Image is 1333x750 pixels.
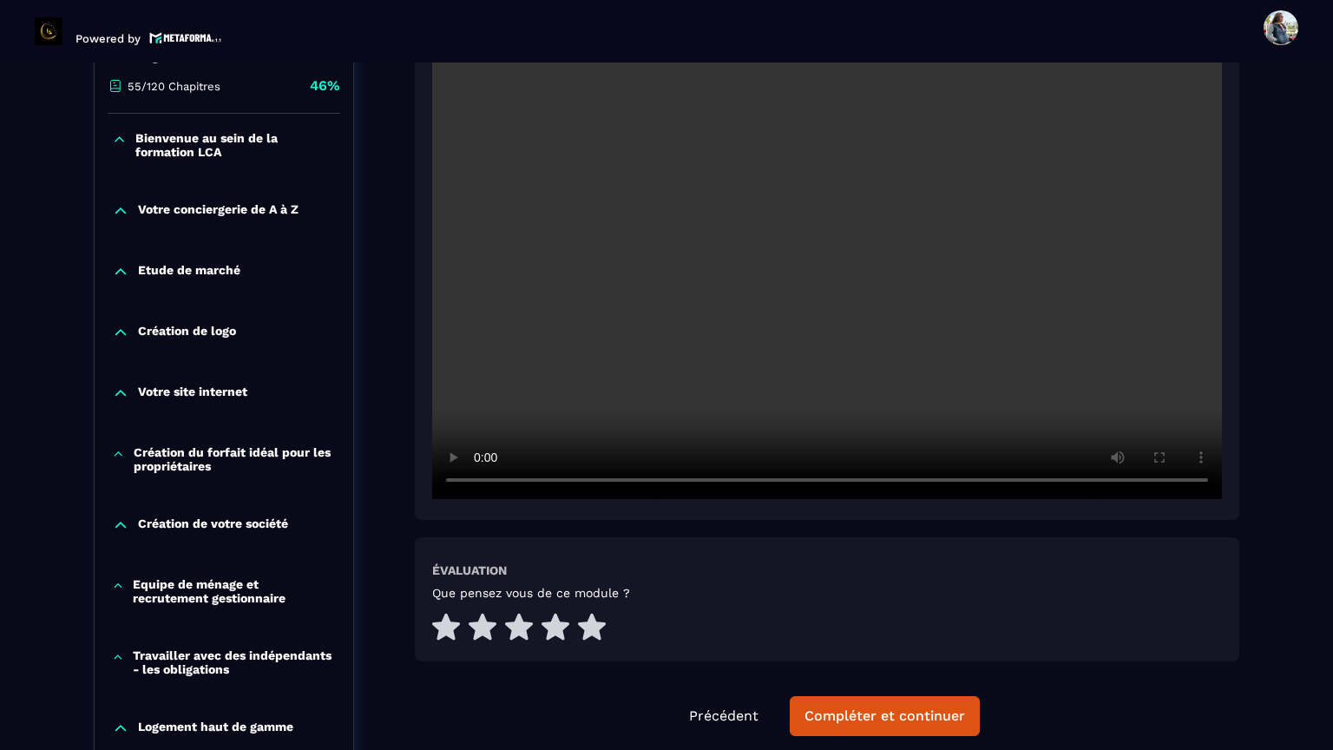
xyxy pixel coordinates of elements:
p: Création du forfait idéal pour les propriétaires [134,445,336,473]
p: Equipe de ménage et recrutement gestionnaire [133,577,336,605]
p: Travailler avec des indépendants - les obligations [133,648,336,676]
h5: Que pensez vous de ce module ? [432,586,630,600]
p: 46% [310,76,340,95]
p: Création de logo [138,324,236,341]
p: Création de votre société [138,516,288,534]
p: Powered by [76,32,141,45]
img: logo [149,30,222,45]
p: Votre conciergerie de A à Z [138,202,299,220]
button: Compléter et continuer [790,696,980,736]
p: Etude de marché [138,263,240,280]
h6: Évaluation [432,563,507,577]
p: 55/120 Chapitres [128,80,220,93]
p: Votre site internet [138,385,247,402]
div: Compléter et continuer [804,707,965,725]
p: Bienvenue au sein de la formation LCA [135,131,336,159]
p: Logement haut de gamme [138,720,293,737]
img: logo-branding [35,17,62,45]
button: Précédent [675,697,772,735]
